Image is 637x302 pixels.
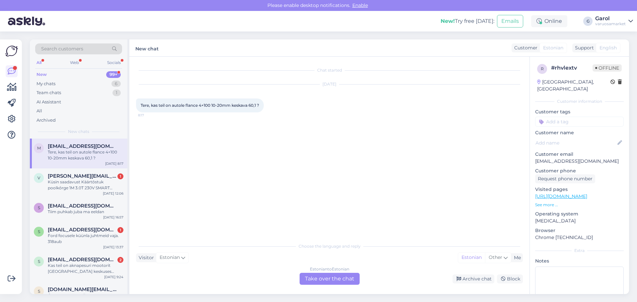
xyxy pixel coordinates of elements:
div: Web [69,58,80,67]
div: Customer information [535,98,624,104]
div: 2 [117,257,123,263]
div: AI Assistant [36,99,61,105]
span: s [38,229,40,234]
div: Archive chat [453,274,494,283]
span: Search customers [41,45,83,52]
div: Tiim puhkab juba ma eeldan [48,209,123,215]
div: 99+ [106,71,121,78]
div: Estonian to Estonian [310,266,349,272]
span: s [38,289,40,294]
p: Customer tags [535,108,624,115]
p: Browser [535,227,624,234]
span: Estonian [543,44,563,51]
span: Estonian [160,254,180,261]
div: Support [572,44,594,51]
div: Online [531,15,567,27]
a: [URL][DOMAIN_NAME] [535,193,587,199]
div: Choose the language and reply [136,243,523,249]
div: Visitor [136,254,154,261]
b: New! [441,18,455,24]
div: Team chats [36,90,61,96]
div: Try free [DATE]: [441,17,494,25]
p: Chrome [TECHNICAL_ID] [535,234,624,241]
div: Customer [512,44,537,51]
p: [EMAIL_ADDRESS][DOMAIN_NAME] [535,158,624,165]
img: Askly Logo [5,45,18,57]
div: 1 [117,227,123,233]
p: Customer phone [535,167,624,174]
span: martensink@gmail.com [48,143,117,149]
span: Other [489,254,502,260]
span: V [37,175,40,180]
span: S [38,259,40,264]
div: Kas teil on aknapesuri mootorit [GEOGRAPHIC_DATA] keskuses saadaval? Bmw 520D [DATE] aasta mudelile? [48,263,123,274]
p: Visited pages [535,186,624,193]
p: Notes [535,258,624,265]
div: G [583,17,593,26]
input: Add name [535,139,616,147]
div: Block [497,274,523,283]
p: See more ... [535,202,624,208]
div: [DATE] 16:57 [103,215,123,220]
div: New [36,71,47,78]
div: Ford focusele küünla juhtmeid vaja. 318aub [48,233,123,245]
div: Archived [36,117,56,124]
div: All [36,108,42,114]
div: All [35,58,43,67]
span: m [37,146,41,151]
div: Küsin saadavust Käärtõstuk poolkõrge 1M 3.0T 230V SMART EQUIPMENT kas saadaval, hind [PERSON_NAME... [48,179,123,191]
div: 1 [112,90,121,96]
div: Tere, kas teil on autole flance 4×100 10-20mm keskava 60,1 ? [48,149,123,161]
div: varuosamarket [595,21,626,27]
div: Extra [535,248,624,254]
p: Operating system [535,211,624,217]
span: Offline [593,64,622,72]
a: Garolvaruosamarket [595,16,633,27]
span: English [600,44,617,51]
span: seppelger@gmail.com [48,227,117,233]
span: Svenvene06@gmail.com [48,257,117,263]
span: savkor.auto@gmail.com [48,286,117,292]
div: [DATE] [136,81,523,87]
div: 6 [111,81,121,87]
div: [DATE] 9:24 [104,274,123,279]
span: S [38,205,40,210]
span: 8:17 [138,113,163,118]
button: Emails [497,15,523,28]
div: [DATE] 8:17 [105,161,123,166]
p: Customer name [535,129,624,136]
div: # rhvlextv [551,64,593,72]
div: Request phone number [535,174,595,183]
div: My chats [36,81,55,87]
span: New chats [68,129,89,135]
div: Socials [106,58,122,67]
div: Chat started [136,67,523,73]
span: Tere, kas teil on autole flance 4×100 10-20mm keskava 60,1 ? [141,103,259,108]
span: Enable [350,2,370,8]
div: Me [511,254,521,261]
div: Estonian [458,253,485,263]
p: Customer email [535,151,624,158]
div: [DATE] 12:06 [103,191,123,196]
div: [GEOGRAPHIC_DATA], [GEOGRAPHIC_DATA] [537,79,610,92]
div: [DATE] 13:37 [103,245,123,250]
div: Take over the chat [300,273,360,285]
div: 1 [117,173,123,179]
span: Vallo.nolvak1983@gmail.com [48,173,117,179]
label: New chat [135,43,159,52]
span: Siseminevabadus@gmail.com [48,203,117,209]
span: r [541,66,544,71]
p: [MEDICAL_DATA] [535,217,624,224]
input: Add a tag [535,117,624,127]
div: Garol [595,16,626,21]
